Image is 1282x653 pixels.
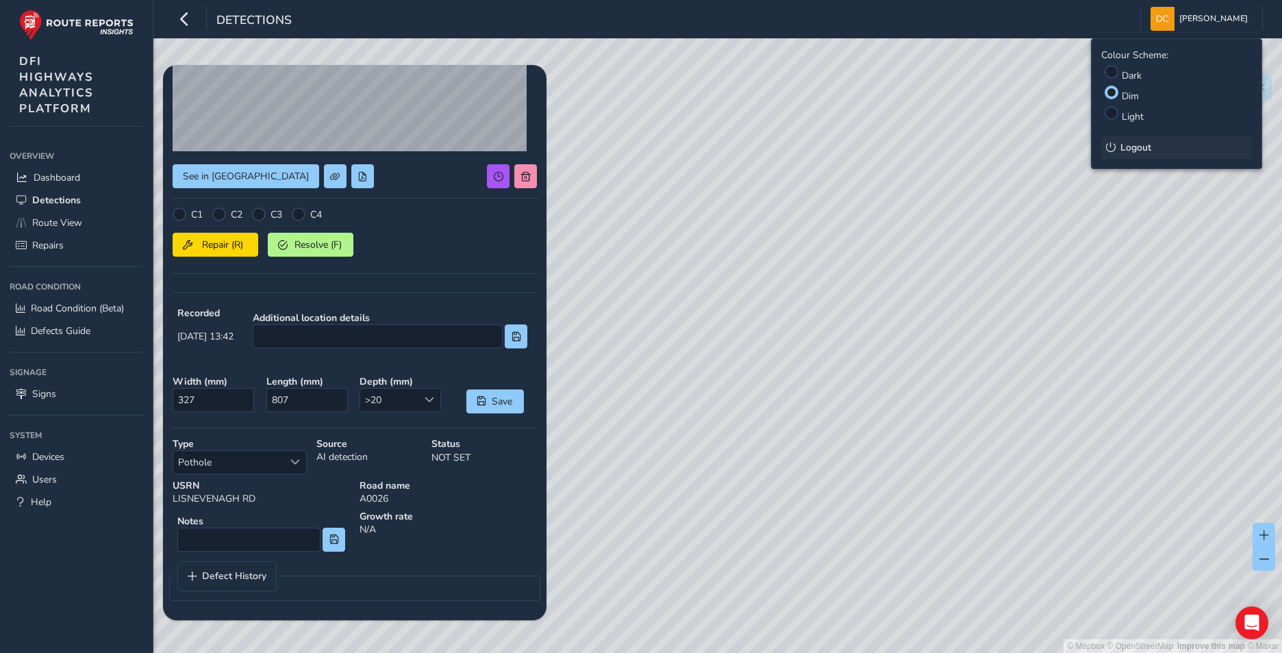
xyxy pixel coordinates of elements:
[10,297,143,320] a: Road Condition (Beta)
[10,383,143,405] a: Signs
[31,496,51,509] span: Help
[253,311,527,324] strong: Additional location details
[1101,136,1252,159] button: Logout
[10,189,143,212] a: Detections
[10,320,143,342] a: Defects Guide
[360,479,537,492] strong: Road name
[31,324,90,337] span: Defects Guide
[10,277,143,297] div: Road Condition
[360,375,444,388] strong: Depth ( mm )
[266,375,351,388] strong: Length ( mm )
[197,238,248,251] span: Repair (R)
[284,451,306,474] div: Select a type
[32,473,57,486] span: Users
[10,166,143,189] a: Dashboard
[19,53,94,116] span: DFI HIGHWAYS ANALYTICS PLATFORM
[19,10,134,40] img: rr logo
[173,451,284,474] span: Pothole
[312,433,427,479] div: AI detection
[177,515,345,528] strong: Notes
[216,12,292,31] span: Detections
[183,170,309,183] span: See in [GEOGRAPHIC_DATA]
[431,437,537,450] strong: Status
[1151,7,1253,31] button: [PERSON_NAME]
[10,146,143,166] div: Overview
[1122,110,1144,123] label: Light
[10,234,143,257] a: Repairs
[32,194,81,207] span: Detections
[191,208,203,221] label: C1
[177,330,234,343] span: [DATE] 13:42
[231,208,242,221] label: C2
[34,171,80,184] span: Dashboard
[360,510,537,523] strong: Growth rate
[10,491,143,513] a: Help
[1122,69,1142,82] label: Dark
[292,238,343,251] span: Resolve (F)
[173,164,319,188] button: See in Route View
[271,208,282,221] label: C3
[466,389,524,413] button: Save
[268,233,353,257] button: Resolve (F)
[10,362,143,383] div: Signage
[32,387,56,400] span: Signs
[32,450,64,463] span: Devices
[10,212,143,234] a: Route View
[173,479,350,492] strong: USRN
[32,239,64,252] span: Repairs
[310,208,322,221] label: C4
[32,216,82,229] span: Route View
[1122,90,1139,103] label: Dim
[316,437,422,450] strong: Source
[173,375,257,388] strong: Width ( mm )
[355,474,542,510] div: A0026
[31,302,124,315] span: Road Condition (Beta)
[491,395,514,408] span: Save
[178,562,276,591] a: Defect History
[1101,49,1168,62] label: Colour Scheme:
[10,468,143,491] a: Users
[10,425,143,446] div: System
[168,474,355,510] div: LISNEVENAGH RD
[10,446,143,468] a: Devices
[1151,7,1174,31] img: diamond-layout
[1179,7,1248,31] span: [PERSON_NAME]
[355,505,542,561] div: N/A
[173,233,258,257] button: Repair (R)
[1235,606,1268,639] div: Open Intercom Messenger
[360,389,418,411] span: >20
[177,307,234,320] strong: Recorded
[1120,141,1151,154] span: Logout
[431,450,537,465] p: NOT SET
[173,437,307,450] strong: Type
[202,572,266,581] span: Defect History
